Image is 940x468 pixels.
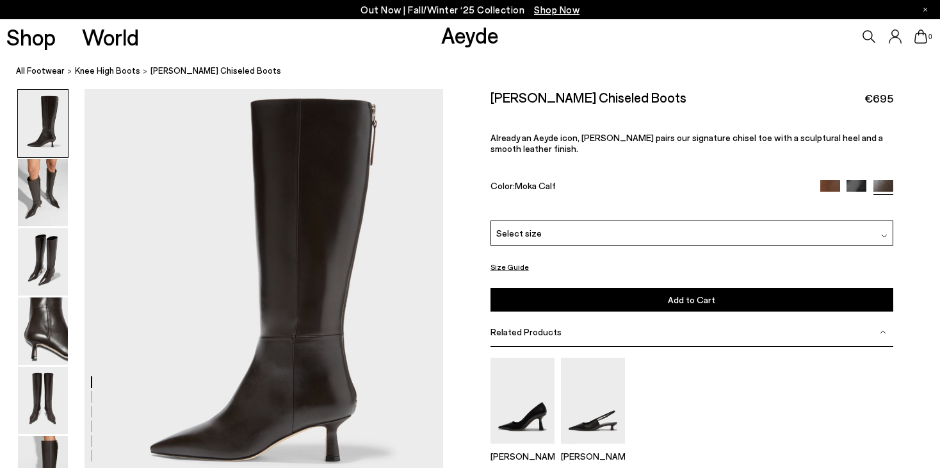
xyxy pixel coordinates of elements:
p: [PERSON_NAME] [490,451,555,462]
button: Size Guide [490,259,529,275]
span: Related Products [490,327,562,338]
img: Rhea Chiseled Boots - Image 5 [18,367,68,434]
img: svg%3E [880,329,886,335]
a: knee high boots [75,64,140,78]
span: [PERSON_NAME] Chiseled Boots [150,64,281,78]
a: 0 [914,29,927,44]
span: Navigate to /collections/new-in [534,4,579,15]
a: Catrina Slingback Pumps [PERSON_NAME] [561,435,625,462]
span: Add to Cart [668,294,715,305]
p: Out Now | Fall/Winter ‘25 Collection [361,2,579,18]
span: knee high boots [75,65,140,76]
nav: breadcrumb [16,54,940,89]
p: Already an Aeyde icon, [PERSON_NAME] pairs our signature chisel toe with a sculptural heel and a ... [490,133,893,155]
img: svg%3E [881,233,887,239]
img: Rhea Chiseled Boots - Image 4 [18,297,68,365]
p: [PERSON_NAME] [561,451,625,462]
span: €695 [864,90,893,106]
button: Add to Cart [490,288,893,312]
span: Select size [496,227,542,240]
div: Color: [490,180,807,195]
a: Aeyde [441,21,499,48]
a: All Footwear [16,64,65,78]
img: Zandra Pointed Pumps [490,358,555,444]
a: Shop [6,26,56,48]
img: Rhea Chiseled Boots - Image 3 [18,228,68,296]
h2: [PERSON_NAME] Chiseled Boots [490,89,686,105]
span: 0 [927,33,934,40]
a: Zandra Pointed Pumps [PERSON_NAME] [490,435,555,462]
a: World [82,26,139,48]
img: Rhea Chiseled Boots - Image 2 [18,159,68,226]
span: Moka Calf [515,180,556,191]
img: Catrina Slingback Pumps [561,358,625,444]
img: Rhea Chiseled Boots - Image 1 [18,90,68,157]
